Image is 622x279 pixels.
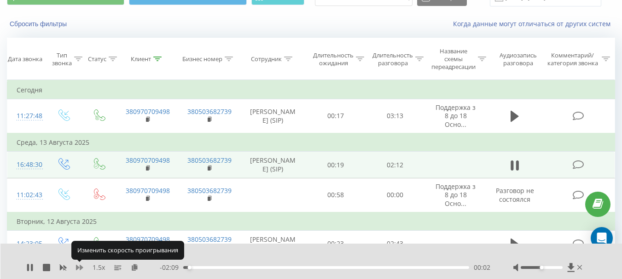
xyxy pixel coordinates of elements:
div: Дата звонка [8,55,42,63]
div: 11:27:48 [17,107,36,125]
div: Аудиозапись разговора [495,51,541,67]
span: 1.5 x [93,263,105,272]
td: [PERSON_NAME] (SIP) [240,152,306,178]
td: 00:17 [306,99,366,133]
td: 02:43 [366,230,425,257]
td: [PERSON_NAME] (SIP) [240,230,306,257]
div: Accessibility label [188,266,192,269]
a: 380970709498 [126,235,170,244]
a: 380503682739 [187,107,232,116]
a: 380503682739 [187,156,232,165]
div: Тип звонка [52,51,72,67]
div: 14:23:05 [17,235,36,253]
td: [PERSON_NAME] (SIP) [240,99,306,133]
span: 00:02 [474,263,490,272]
div: Клиент [131,55,151,63]
td: 00:00 [366,178,425,212]
div: Комментарий/категория звонка [546,51,599,67]
td: Среда, 13 Августа 2025 [7,133,615,152]
span: Разговор не состоялся [496,186,534,203]
div: Accessibility label [540,266,543,269]
div: Изменить скорость проигрывания [71,241,184,259]
div: Сотрудник [251,55,282,63]
button: Сбросить фильтры [7,20,71,28]
td: Вторник, 12 Августа 2025 [7,212,615,231]
div: Название схемы переадресации [431,47,476,71]
td: 00:58 [306,178,366,212]
a: 380970709498 [126,107,170,116]
div: 11:02:43 [17,186,36,204]
div: Open Intercom Messenger [591,227,613,249]
span: - 02:09 [160,263,183,272]
a: Когда данные могут отличаться от других систем [453,19,615,28]
div: Бизнес номер [182,55,222,63]
td: 03:13 [366,99,425,133]
div: 16:48:30 [17,156,36,174]
a: 380503682739 [187,186,232,195]
a: 380970709498 [126,186,170,195]
a: 380970709498 [126,156,170,165]
div: Длительность ожидания [313,51,354,67]
td: 02:12 [366,152,425,178]
span: Поддержка з 8 до 18 Осно... [436,182,476,207]
div: Статус [88,55,106,63]
td: 00:19 [306,152,366,178]
td: Сегодня [7,81,615,99]
div: Длительность разговора [372,51,413,67]
td: 00:23 [306,230,366,257]
span: Поддержка з 8 до 18 Осно... [436,103,476,128]
a: 380503682739 [187,235,232,244]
